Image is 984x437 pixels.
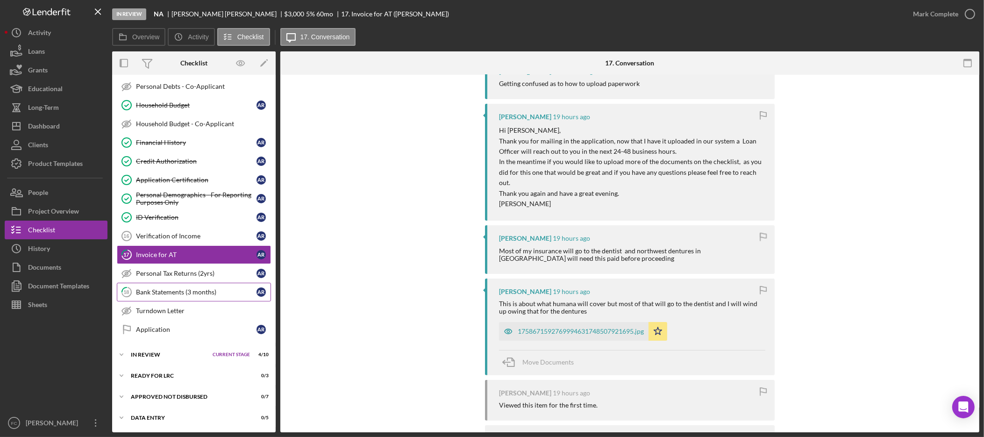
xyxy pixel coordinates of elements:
[117,283,271,301] a: 18Bank Statements (3 months)AR
[499,401,598,409] div: Viewed this item for the first time.
[117,189,271,208] a: Personal Demographics - For Reporting Purposes OnlyAR
[136,288,257,296] div: Bank Statements (3 months)
[285,10,305,18] span: $3,000
[117,320,271,339] a: ApplicationAR
[280,28,356,46] button: 17. Conversation
[117,227,271,245] a: 16Verification of IncomeAR
[257,175,266,185] div: A R
[123,233,129,239] tspan: 16
[522,358,574,366] span: Move Documents
[499,288,551,295] div: [PERSON_NAME]
[28,136,48,157] div: Clients
[5,79,107,98] a: Educational
[217,28,270,46] button: Checklist
[257,100,266,110] div: A R
[5,117,107,136] button: Dashboard
[499,322,667,341] button: 1758671592769994631748507921695.jpg
[499,113,551,121] div: [PERSON_NAME]
[117,96,271,115] a: Household BudgetAR
[112,28,165,46] button: Overview
[28,79,63,100] div: Educational
[136,158,257,165] div: Credit Authorization
[499,247,765,262] div: Most of my insurance will go to the dentist and northwest dentures in [GEOGRAPHIC_DATA] will need...
[904,5,979,23] button: Mark Complete
[28,277,89,298] div: Document Templates
[180,59,207,67] div: Checklist
[5,183,107,202] button: People
[28,295,47,316] div: Sheets
[5,42,107,61] button: Loans
[136,214,257,221] div: ID Verification
[117,208,271,227] a: ID VerificationAR
[131,352,208,358] div: In Review
[28,154,83,175] div: Product Templates
[136,307,271,315] div: Turndown Letter
[5,258,107,277] button: Documents
[136,83,271,90] div: Personal Debts - Co-Applicant
[28,23,51,44] div: Activity
[117,171,271,189] a: Application CertificationAR
[252,394,269,400] div: 0 / 7
[136,101,257,109] div: Household Budget
[117,115,271,133] a: Household Budget - Co-Applicant
[117,152,271,171] a: Credit AuthorizationAR
[257,157,266,166] div: A R
[112,8,146,20] div: In Review
[117,245,271,264] a: 17Invoice for ATAR
[28,61,48,82] div: Grants
[252,352,269,358] div: 4 / 10
[171,10,285,18] div: [PERSON_NAME] [PERSON_NAME]
[136,120,271,128] div: Household Budget - Co-Applicant
[5,295,107,314] button: Sheets
[300,33,350,41] label: 17. Conversation
[518,328,644,335] div: 1758671592769994631748507921695.jpg
[28,221,55,242] div: Checklist
[131,394,245,400] div: Approved Not Disbursed
[23,414,84,435] div: [PERSON_NAME]
[136,251,257,258] div: Invoice for AT
[499,300,765,315] div: This is about what humana will cover but most of that will go to the dentist and I will wind up o...
[131,415,245,421] div: Data Entry
[306,10,315,18] div: 5 %
[553,113,590,121] time: 2025-09-24 00:03
[499,235,551,242] div: [PERSON_NAME]
[5,202,107,221] button: Project Overview
[499,188,765,199] p: Thank you again and have a great evening.
[28,117,60,138] div: Dashboard
[341,10,449,18] div: 17. Invoice for AT ([PERSON_NAME])
[136,326,257,333] div: Application
[257,325,266,334] div: A R
[5,221,107,239] button: Checklist
[28,239,50,260] div: History
[136,232,257,240] div: Verification of Income
[11,421,17,426] text: FC
[606,59,655,67] div: 17. Conversation
[117,133,271,152] a: Financial HistoryAR
[553,288,590,295] time: 2025-09-23 23:56
[5,136,107,154] button: Clients
[5,61,107,79] button: Grants
[213,352,250,358] span: Current Stage
[252,373,269,379] div: 0 / 3
[124,289,129,295] tspan: 18
[5,277,107,295] a: Document Templates
[499,199,765,209] p: [PERSON_NAME]
[553,235,590,242] time: 2025-09-23 23:59
[117,77,271,96] a: Personal Debts - Co-Applicant
[131,373,245,379] div: Ready for LRC
[5,154,107,173] a: Product Templates
[5,239,107,258] button: History
[136,139,257,146] div: Financial History
[257,138,266,147] div: A R
[168,28,214,46] button: Activity
[28,42,45,63] div: Loans
[136,176,257,184] div: Application Certification
[5,414,107,432] button: FC[PERSON_NAME]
